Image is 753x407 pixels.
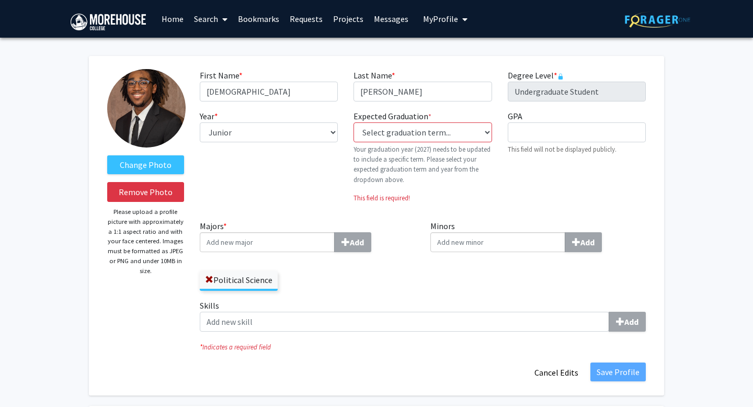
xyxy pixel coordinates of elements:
[200,271,278,289] label: Political Science
[200,312,609,332] input: SkillsAdd
[508,110,522,122] label: GPA
[189,1,233,37] a: Search
[609,312,646,332] button: Skills
[625,12,690,28] img: ForagerOne Logo
[624,316,638,327] b: Add
[107,207,184,276] p: Please upload a profile picture with approximately a 1:1 aspect ratio and with your face centered...
[557,73,564,80] svg: This information is provided and automatically updated by Morehouse College and is not editable o...
[200,110,218,122] label: Year
[156,1,189,37] a: Home
[200,69,243,82] label: First Name
[353,110,431,122] label: Expected Graduation
[369,1,414,37] a: Messages
[107,155,184,174] label: ChangeProfile Picture
[284,1,328,37] a: Requests
[233,1,284,37] a: Bookmarks
[508,145,617,153] small: This field will not be displayed publicly.
[200,220,415,252] label: Majors
[107,182,184,202] button: Remove Photo
[107,69,186,148] img: Profile Picture
[508,69,564,82] label: Degree Level
[423,14,458,24] span: My Profile
[353,193,492,203] p: This field is required!
[8,360,44,399] iframe: Chat
[353,69,395,82] label: Last Name
[334,232,371,252] button: Majors*
[71,14,146,30] img: Morehouse College Logo
[528,363,585,382] button: Cancel Edits
[580,237,595,247] b: Add
[565,232,602,252] button: Minors
[200,342,646,352] i: Indicates a required field
[430,220,646,252] label: Minors
[353,144,492,185] p: Your graduation year (2027) needs to be updated to include a specific term. Please select your ex...
[200,299,646,332] label: Skills
[350,237,364,247] b: Add
[430,232,565,252] input: MinorsAdd
[328,1,369,37] a: Projects
[590,363,646,381] button: Save Profile
[200,232,335,252] input: Majors*Add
